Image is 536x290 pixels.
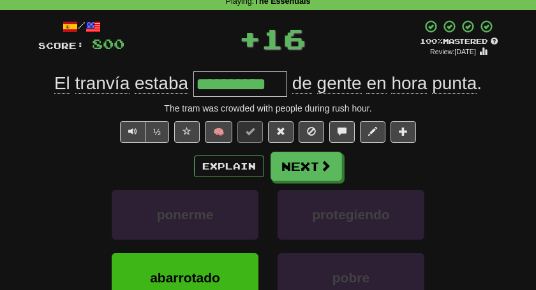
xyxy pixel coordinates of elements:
button: Favorite sentence (alt+f) [174,121,200,143]
button: Set this sentence to 100% Mastered (alt+m) [237,121,263,143]
button: Ignore sentence (alt+i) [299,121,324,143]
span: El [54,73,70,94]
span: pobre [332,270,369,285]
button: protegiendo [278,190,424,240]
span: 100 % [420,37,443,45]
span: . [287,73,482,94]
span: tranvía [75,73,130,94]
span: en [366,73,386,94]
button: Discuss sentence (alt+u) [329,121,355,143]
span: ponerme [157,207,214,222]
button: Play sentence audio (ctl+space) [120,121,145,143]
button: Edit sentence (alt+d) [360,121,385,143]
span: 16 [261,22,306,54]
span: de [292,73,312,94]
div: Text-to-speech controls [117,121,169,143]
small: Review: [DATE] [430,48,476,55]
span: hora [391,73,427,94]
span: abarrotado [150,270,220,285]
button: ponerme [112,190,258,240]
div: The tram was crowded with people during rush hour. [38,102,498,115]
span: protegiendo [312,207,389,222]
span: punta [432,73,477,94]
button: Next [271,152,342,181]
button: Reset to 0% Mastered (alt+r) [268,121,294,143]
button: ½ [145,121,169,143]
button: Explain [194,156,264,177]
span: + [239,19,261,57]
span: 800 [92,36,124,52]
span: estaba [135,73,188,94]
span: Score: [38,40,84,51]
button: 🧠 [205,121,232,143]
div: Mastered [420,36,498,47]
button: Add to collection (alt+a) [391,121,416,143]
div: / [38,19,124,35]
span: gente [317,73,362,94]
